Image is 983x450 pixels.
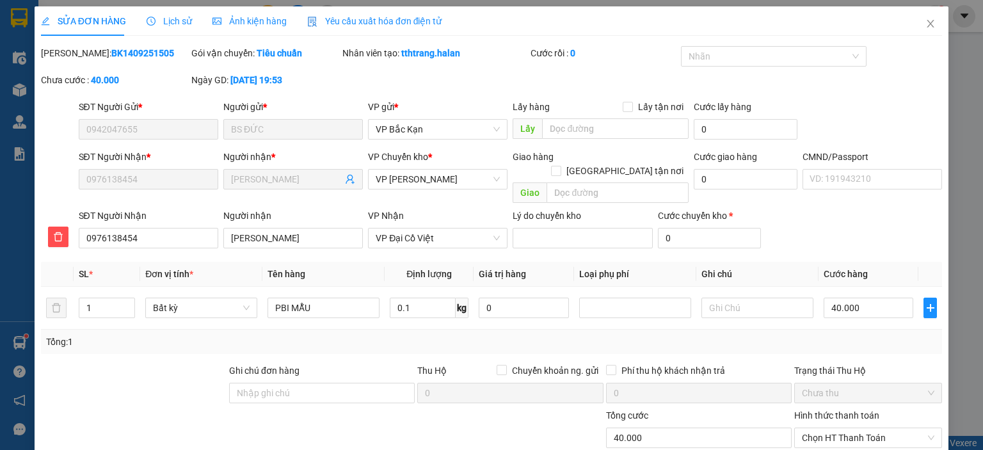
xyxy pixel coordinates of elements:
div: [PERSON_NAME]: [41,46,189,60]
span: close [925,19,936,29]
input: Dọc đường [542,118,689,139]
div: SĐT Người Nhận [79,150,218,164]
span: Giao [513,182,547,203]
b: 40.000 [91,75,119,85]
span: edit [41,17,50,26]
span: Tên hàng [268,269,305,279]
span: picture [212,17,221,26]
span: Chưa thu [802,383,934,403]
b: tthtrang.halan [401,48,460,58]
span: Định lượng [406,269,452,279]
span: Ảnh kiện hàng [212,16,287,26]
span: Giao hàng [513,152,554,162]
div: VP gửi [368,100,507,114]
span: VP Chuyển kho [368,152,428,162]
input: Dọc đường [547,182,689,203]
input: Cước lấy hàng [694,119,797,140]
div: SĐT Người Nhận [79,209,218,223]
label: Cước lấy hàng [694,102,751,112]
span: Chọn HT Thanh Toán [802,428,934,447]
div: Nhân viên tạo: [342,46,528,60]
span: Lấy [513,118,542,139]
div: SĐT Người Gửi [79,100,218,114]
button: plus [923,298,937,318]
span: SL [79,269,89,279]
div: Tổng: 1 [46,335,380,349]
span: Đơn vị tính [145,269,193,279]
span: Thu Hộ [417,366,447,376]
b: BK1409251505 [111,48,174,58]
span: kg [456,298,468,318]
label: Ghi chú đơn hàng [229,366,300,376]
span: user-add [345,174,355,184]
span: VP Bắc Kạn [376,120,500,139]
span: Phí thu hộ khách nhận trả [616,364,730,378]
button: delete [46,298,67,318]
b: Tiêu chuẩn [257,48,302,58]
div: Người gửi [223,100,363,114]
span: VP Đại Cồ Việt [376,229,500,248]
div: Gói vận chuyển: [191,46,339,60]
input: Ghi Chú [701,298,813,318]
th: Loại phụ phí [574,262,696,287]
span: plus [924,303,936,313]
label: Hình thức thanh toán [794,410,879,421]
div: Cước chuyển kho [658,209,762,223]
b: [DATE] 19:53 [230,75,282,85]
div: Ngày GD: [191,73,339,87]
div: Người nhận [223,209,363,223]
b: 0 [570,48,575,58]
div: CMND/Passport [803,150,942,164]
span: Cước hàng [824,269,868,279]
div: Trạng thái Thu Hộ [794,364,942,378]
span: Lấy hàng [513,102,550,112]
span: Lịch sử [147,16,192,26]
span: clock-circle [147,17,156,26]
button: delete [48,227,68,247]
div: Người nhận [223,150,363,164]
span: VP Hoàng Gia [376,170,500,189]
span: delete [49,232,68,242]
input: Ghi chú đơn hàng [229,383,415,403]
span: Tổng cước [606,410,648,421]
img: icon [307,17,317,27]
span: SỬA ĐƠN HÀNG [41,16,126,26]
span: Giá trị hàng [479,269,526,279]
input: Cước giao hàng [694,169,797,189]
span: Chuyển khoản ng. gửi [507,364,603,378]
div: Lý do chuyển kho [513,209,652,223]
span: Lấy tận nơi [633,100,689,114]
span: Yêu cầu xuất hóa đơn điện tử [307,16,442,26]
span: [GEOGRAPHIC_DATA] tận nơi [561,164,689,178]
div: Cước rồi : [531,46,678,60]
div: Chưa cước : [41,73,189,87]
span: Bất kỳ [153,298,250,317]
div: VP Nhận [368,209,507,223]
label: Cước giao hàng [694,152,757,162]
button: Close [913,6,948,42]
th: Ghi chú [696,262,819,287]
input: VD: Bàn, Ghế [268,298,380,318]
